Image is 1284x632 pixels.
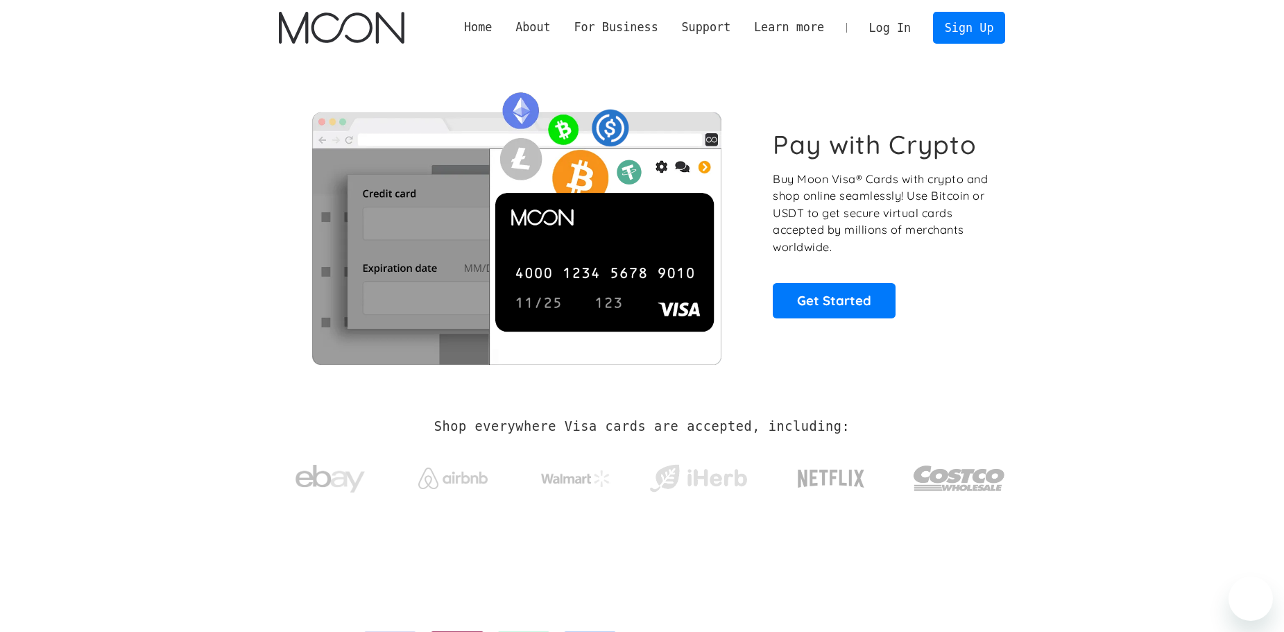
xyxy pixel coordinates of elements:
a: Log In [857,12,923,43]
div: Learn more [754,19,824,36]
div: About [515,19,551,36]
img: Airbnb [418,468,488,489]
h1: Pay with Crypto [773,129,977,160]
a: iHerb [647,447,750,504]
a: Airbnb [401,454,504,496]
img: Walmart [541,470,610,487]
a: home [279,12,404,44]
a: Netflix [769,447,893,503]
img: ebay [296,457,365,501]
img: Moon Logo [279,12,404,44]
img: Costco [913,452,1006,504]
a: Sign Up [933,12,1005,43]
img: Netflix [796,461,866,496]
h2: Shop everywhere Visa cards are accepted, including: [434,419,850,434]
a: Walmart [524,456,627,494]
img: iHerb [647,461,750,497]
div: Learn more [742,19,836,36]
a: ebay [279,443,382,508]
a: Costco [913,438,1006,511]
a: Get Started [773,283,896,318]
iframe: Button to launch messaging window [1229,577,1273,621]
div: About [504,19,562,36]
div: For Business [563,19,670,36]
div: Support [670,19,742,36]
img: Moon Cards let you spend your crypto anywhere Visa is accepted. [279,83,754,364]
div: For Business [574,19,658,36]
div: Support [681,19,730,36]
a: Home [452,19,504,36]
p: Buy Moon Visa® Cards with crypto and shop online seamlessly! Use Bitcoin or USDT to get secure vi... [773,171,990,256]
